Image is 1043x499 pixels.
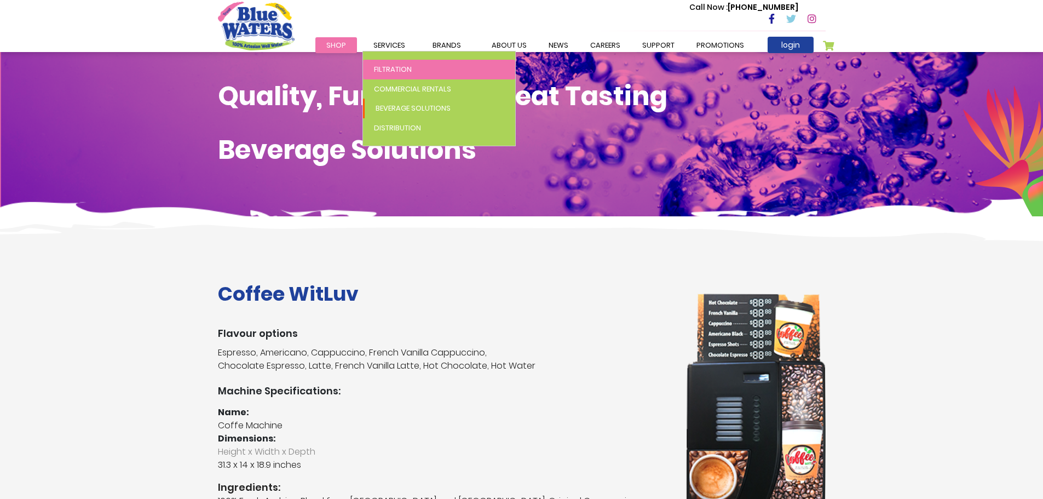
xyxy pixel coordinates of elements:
span: Shop [326,40,346,50]
a: Promotions [685,37,755,53]
span: Beverage Solutions [376,103,451,113]
strong: Ingredients: [218,480,670,495]
a: store logo [218,2,295,50]
h1: Coffee WitLuv [218,282,670,306]
p: 31.3 x 14 x 18.9 inches [218,445,670,472]
strong: Name: [218,406,249,418]
p: Espresso, Americano, Cappuccino, French Vanilla Cappuccino, Chocolate Espresso, Latte, French Van... [218,346,670,372]
a: support [631,37,685,53]
h1: Beverage Solutions [218,134,826,166]
span: Height x Width x Depth [218,445,670,458]
a: login [768,37,814,53]
a: News [538,37,579,53]
a: careers [579,37,631,53]
a: about us [481,37,538,53]
span: Commercial Rentals [374,84,451,94]
span: Filtration [374,64,412,74]
h3: Flavour options [218,328,670,340]
span: Call Now : [689,2,728,13]
span: Brands [433,40,461,50]
h1: Quality, Functional, Great Tasting [218,81,826,112]
strong: Dimensions: [218,432,276,445]
span: Services [373,40,405,50]
p: Coffe Machine [218,419,670,432]
h3: Machine Specifications: [218,385,670,397]
p: [PHONE_NUMBER] [689,2,798,13]
span: Distribution [374,123,421,133]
